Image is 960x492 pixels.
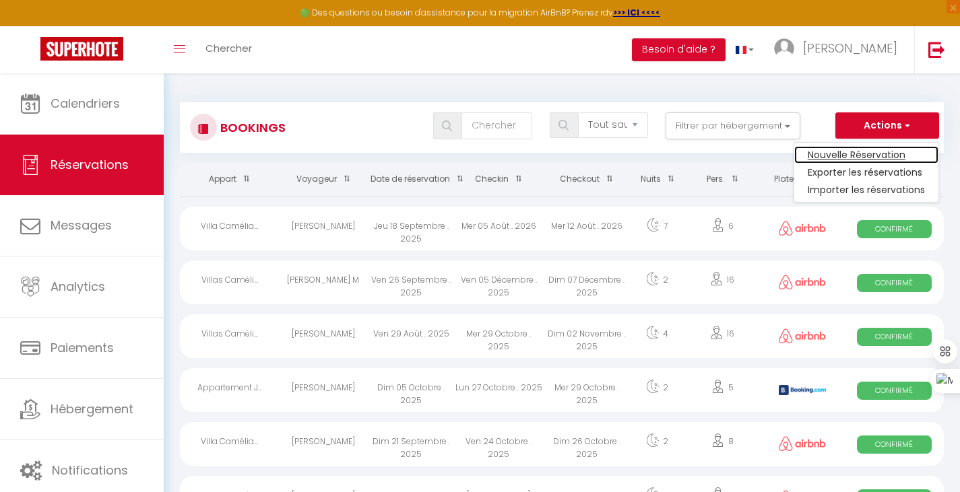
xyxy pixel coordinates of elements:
button: Actions [835,112,939,139]
th: Sort by people [684,163,760,196]
span: [PERSON_NAME] [803,40,897,57]
span: Hébergement [51,400,133,417]
span: Chercher [205,41,252,55]
a: >>> ICI <<<< [613,7,660,18]
span: Calendriers [51,95,120,112]
th: Sort by rentals [180,163,279,196]
th: Sort by nights [631,163,684,196]
th: Sort by channel [761,163,845,196]
th: Sort by checkin [455,163,542,196]
th: Sort by guest [279,163,366,196]
img: Super Booking [40,37,123,61]
a: Chercher [195,26,262,73]
a: Nouvelle Réservation [794,146,938,164]
a: ... [PERSON_NAME] [764,26,914,73]
button: Besoin d'aide ? [632,38,726,61]
span: Réservations [51,156,129,173]
a: Importer les réservations [794,181,938,199]
th: Sort by booking date [367,163,455,196]
span: Messages [51,217,112,234]
span: Notifications [52,462,128,479]
button: Filtrer par hébergement [666,112,800,139]
input: Chercher [461,112,532,139]
h3: Bookings [217,112,286,143]
img: logout [928,41,945,58]
img: ... [774,38,794,59]
a: Exporter les réservations [794,164,938,181]
span: Paiements [51,339,114,356]
th: Sort by checkout [543,163,631,196]
span: Analytics [51,278,105,295]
